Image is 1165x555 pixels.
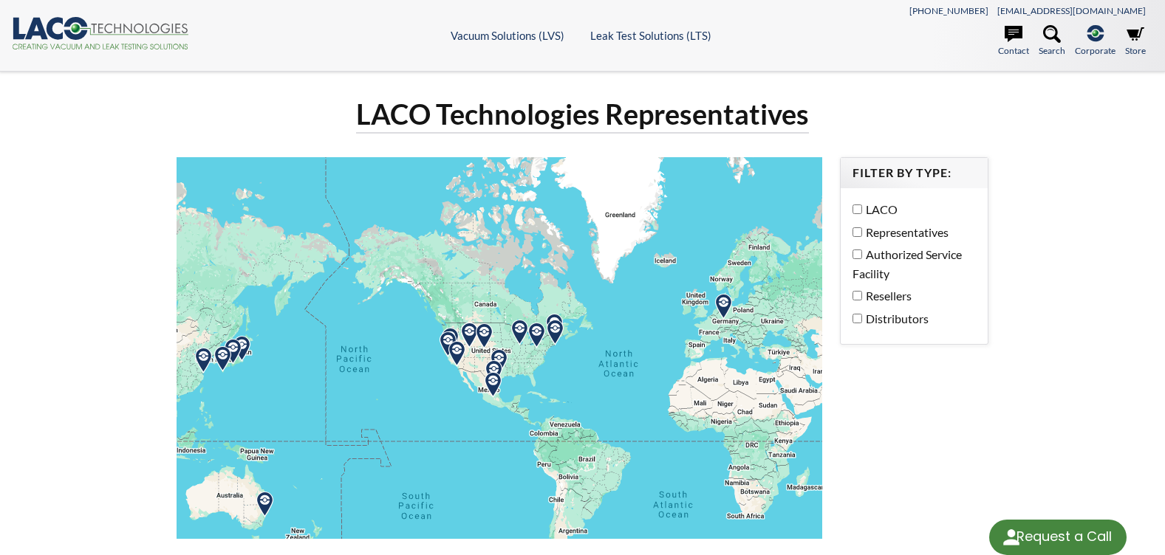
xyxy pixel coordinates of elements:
a: [EMAIL_ADDRESS][DOMAIN_NAME] [997,5,1146,16]
a: Store [1125,25,1146,58]
input: Resellers [853,291,862,300]
a: Leak Test Solutions (LTS) [590,29,711,42]
img: round button [1000,525,1023,549]
a: Search [1039,25,1065,58]
input: LACO [853,204,862,214]
a: Contact [998,25,1029,58]
label: Distributors [853,309,968,328]
label: Authorized Service Facility [853,245,968,283]
input: Authorized Service Facility [853,249,862,259]
input: Distributors [853,314,862,323]
span: Corporate [1075,44,1116,58]
div: Request a Call [989,520,1127,555]
h1: LACO Technologies Representatives [356,96,809,134]
label: Representatives [853,223,968,242]
label: Resellers [853,286,968,306]
label: LACO [853,200,968,219]
div: Request a Call [1017,520,1112,554]
a: [PHONE_NUMBER] [909,5,988,16]
h4: Filter by Type: [853,165,975,181]
a: Vacuum Solutions (LVS) [451,29,564,42]
input: Representatives [853,227,862,237]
